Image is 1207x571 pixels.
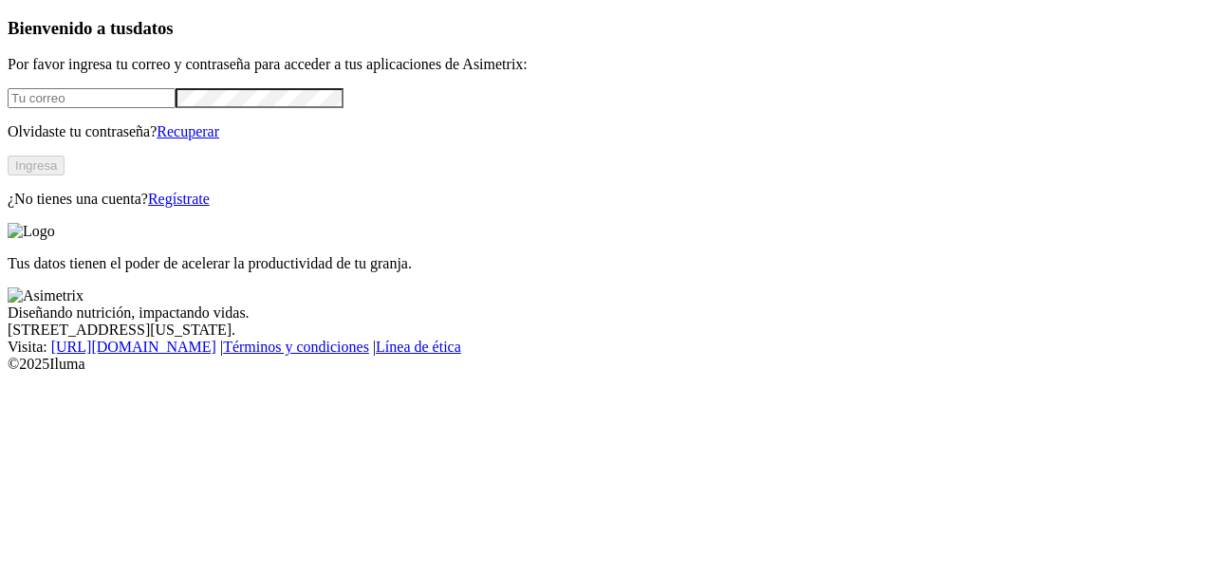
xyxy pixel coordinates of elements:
[51,339,216,355] a: [URL][DOMAIN_NAME]
[8,18,1199,39] h3: Bienvenido a tus
[376,339,461,355] a: Línea de ética
[8,156,65,175] button: Ingresa
[8,56,1199,73] p: Por favor ingresa tu correo y contraseña para acceder a tus aplicaciones de Asimetrix:
[157,123,219,139] a: Recuperar
[8,255,1199,272] p: Tus datos tienen el poder de acelerar la productividad de tu granja.
[133,18,174,38] span: datos
[148,191,210,207] a: Regístrate
[8,88,176,108] input: Tu correo
[8,191,1199,208] p: ¿No tienes una cuenta?
[8,287,84,304] img: Asimetrix
[223,339,369,355] a: Términos y condiciones
[8,223,55,240] img: Logo
[8,339,1199,356] div: Visita : | |
[8,304,1199,322] div: Diseñando nutrición, impactando vidas.
[8,322,1199,339] div: [STREET_ADDRESS][US_STATE].
[8,356,1199,373] div: © 2025 Iluma
[8,123,1199,140] p: Olvidaste tu contraseña?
